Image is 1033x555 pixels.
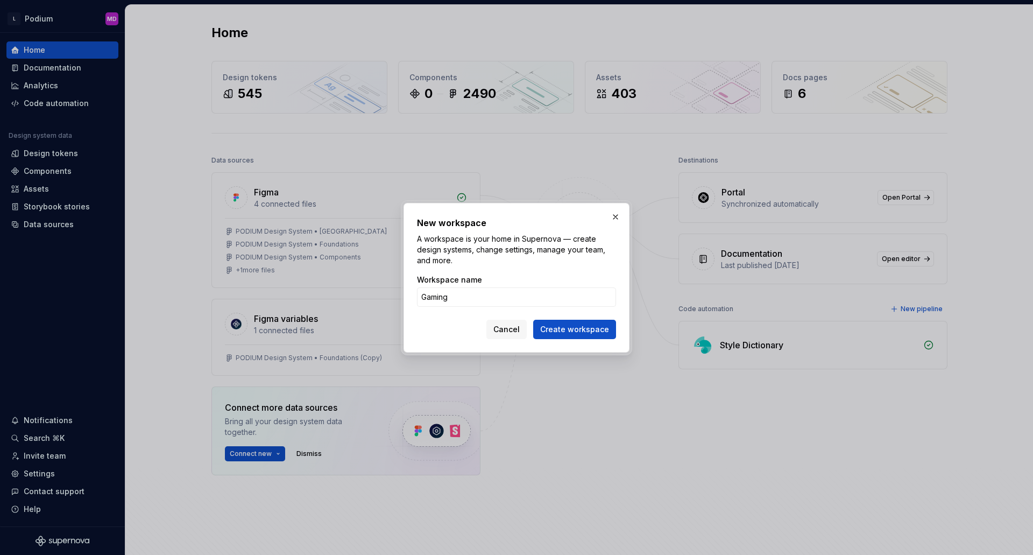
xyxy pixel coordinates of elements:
[417,234,616,266] p: A workspace is your home in Supernova — create design systems, change settings, manage your team,...
[540,324,609,335] span: Create workspace
[533,320,616,339] button: Create workspace
[486,320,527,339] button: Cancel
[417,216,616,229] h2: New workspace
[417,275,482,285] label: Workspace name
[493,324,520,335] span: Cancel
